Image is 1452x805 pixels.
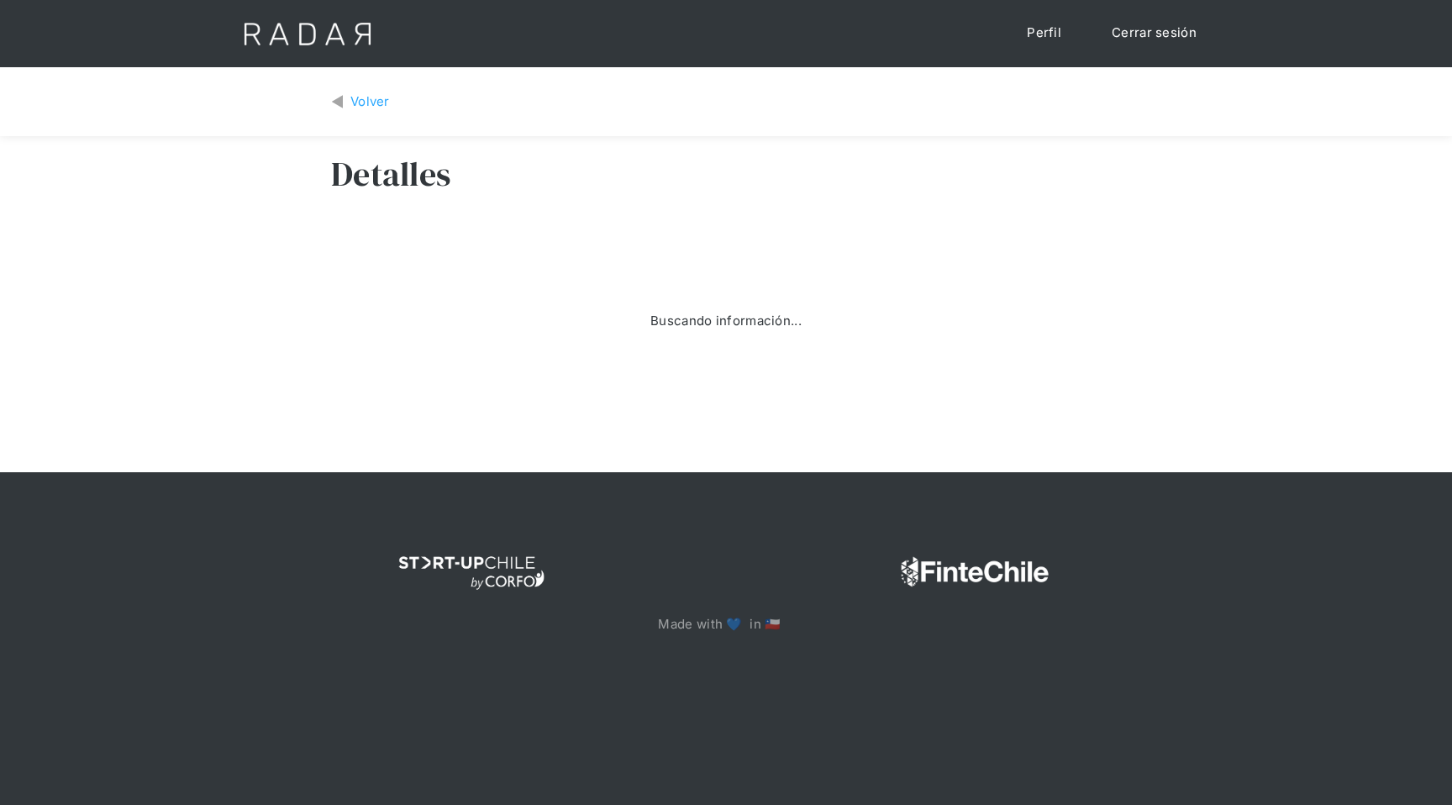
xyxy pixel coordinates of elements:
[331,153,450,195] h3: Detalles
[1010,17,1078,50] a: Perfil
[350,92,390,112] div: Volver
[331,92,390,112] a: Volver
[1095,17,1213,50] a: Cerrar sesión
[650,312,802,331] div: Buscando información...
[658,615,793,634] p: Made with 💙 in 🇨🇱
